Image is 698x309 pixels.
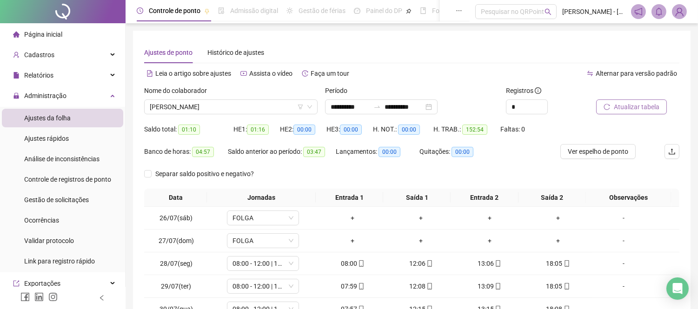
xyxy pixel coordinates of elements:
[24,135,69,142] span: Ajustes rápidos
[357,283,365,289] span: mobile
[207,47,264,58] div: Histórico de ajustes
[160,214,193,222] span: 26/07(sáb)
[325,85,353,96] label: Período
[13,52,20,58] span: user-add
[596,236,651,246] div: -
[24,237,74,244] span: Validar protocolo
[494,283,501,289] span: mobile
[354,7,360,14] span: dashboard
[391,281,452,291] div: 12:08
[494,260,501,267] span: mobile
[24,114,71,122] span: Ajustes da folha
[288,283,294,289] span: down
[233,124,280,135] div: HE 1:
[288,238,294,243] span: down
[228,146,336,157] div: Saldo anterior ao período:
[218,7,225,14] span: file-done
[233,256,293,270] span: 08:00 - 12:00 | 13:00 - 18:00
[247,125,269,135] span: 01:16
[366,7,402,14] span: Painel do DP
[249,70,292,77] span: Assista o vídeo
[288,261,294,266] span: down
[233,279,293,293] span: 08:00 - 12:00 | 13:00 - 18:00
[13,72,20,79] span: file
[24,257,95,265] span: Link para registro rápido
[204,8,210,14] span: pushpin
[383,189,451,207] th: Saída 1
[48,292,58,302] span: instagram
[655,7,663,16] span: bell
[34,292,44,302] span: linkedin
[527,258,588,269] div: 18:05
[596,258,651,269] div: -
[149,7,200,14] span: Controle de ponto
[589,192,668,203] span: Observações
[207,189,316,207] th: Jornadas
[527,236,588,246] div: +
[433,124,500,135] div: H. TRAB.:
[535,87,541,94] span: info-circle
[560,144,636,159] button: Ver espelho de ponto
[459,213,520,223] div: +
[155,70,231,77] span: Leia o artigo sobre ajustes
[137,7,143,14] span: clock-circle
[373,124,433,135] div: H. NOT.:
[24,280,60,287] span: Exportações
[288,215,294,221] span: down
[420,7,426,14] span: book
[459,281,520,291] div: 13:09
[286,7,293,14] span: sun
[596,281,651,291] div: -
[144,124,233,135] div: Saldo total:
[456,7,462,14] span: ellipsis
[391,258,452,269] div: 12:06
[462,125,487,135] span: 152:54
[563,260,570,267] span: mobile
[159,237,194,244] span: 27/07(dom)
[357,260,365,267] span: mobile
[451,189,518,207] th: Entrada 2
[280,124,326,135] div: HE 2:
[419,146,486,157] div: Quitações:
[24,217,59,224] span: Ocorrências
[373,103,381,111] span: to
[373,103,381,111] span: swap-right
[519,189,586,207] th: Saída 2
[666,277,689,300] div: Open Intercom Messenger
[527,281,588,291] div: 18:05
[24,31,62,38] span: Página inicial
[24,92,66,99] span: Administração
[322,236,383,246] div: +
[316,189,383,207] th: Entrada 1
[452,147,473,157] span: 00:00
[322,281,383,291] div: 07:59
[326,124,373,135] div: HE 3:
[233,234,293,248] span: FOLGA
[144,85,213,96] label: Nome do colaborador
[311,70,349,77] span: Faça um tour
[20,292,30,302] span: facebook
[161,283,191,290] span: 29/07(ter)
[668,148,676,155] span: upload
[563,283,570,289] span: mobile
[240,70,247,77] span: youtube
[178,125,200,135] span: 01:10
[160,260,193,267] span: 28/07(seg)
[336,146,419,157] div: Lançamentos:
[527,213,588,223] div: +
[24,176,111,183] span: Controle de registros de ponto
[604,104,610,110] span: reload
[425,260,433,267] span: mobile
[24,51,54,59] span: Cadastros
[13,31,20,38] span: home
[398,125,420,135] span: 00:00
[303,147,325,157] span: 03:47
[233,211,293,225] span: FOLGA
[596,99,667,114] button: Atualizar tabela
[322,213,383,223] div: +
[562,7,625,17] span: [PERSON_NAME] - [PERSON_NAME]
[459,236,520,246] div: +
[545,8,552,15] span: search
[459,258,520,269] div: 13:06
[340,125,362,135] span: 00:00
